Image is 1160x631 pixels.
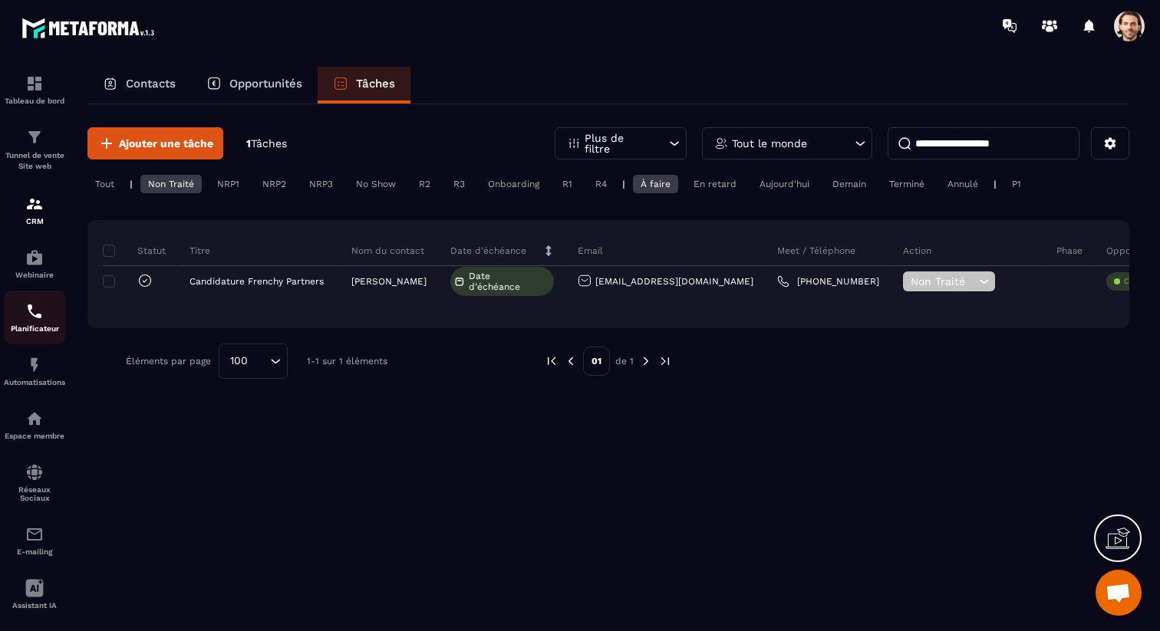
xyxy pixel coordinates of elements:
[107,245,166,257] p: Statut
[307,356,387,366] p: 1-1 sur 1 éléments
[318,67,410,104] a: Tâches
[189,276,324,287] p: Candidature Frenchy Partners
[615,355,634,367] p: de 1
[686,175,744,193] div: En retard
[348,175,404,193] div: No Show
[351,276,427,287] p: [PERSON_NAME]
[882,175,932,193] div: Terminé
[555,175,580,193] div: R1
[25,195,44,213] img: formation
[25,525,44,544] img: email
[21,14,160,42] img: logo
[777,245,855,257] p: Meet / Téléphone
[4,378,65,386] p: Automatisations
[450,245,526,257] p: Date d’échéance
[639,354,653,368] img: next
[25,74,44,93] img: formation
[4,398,65,452] a: automationsautomationsEspace membre
[4,63,65,117] a: formationformationTableau de bord
[4,217,65,225] p: CRM
[825,175,874,193] div: Demain
[251,137,287,150] span: Tâches
[87,67,191,104] a: Contacts
[255,175,294,193] div: NRP2
[4,237,65,291] a: automationsautomationsWebinaire
[4,485,65,502] p: Réseaux Sociaux
[469,271,550,292] span: Date d’échéance
[351,245,424,257] p: Nom du contact
[658,354,672,368] img: next
[578,245,603,257] p: Email
[189,245,210,257] p: Titre
[229,77,302,90] p: Opportunités
[253,353,266,370] input: Search for option
[4,97,65,105] p: Tableau de bord
[1096,570,1142,616] div: Ouvrir le chat
[1004,175,1029,193] div: P1
[191,67,318,104] a: Opportunités
[588,175,615,193] div: R4
[4,324,65,333] p: Planificateur
[4,183,65,237] a: formationformationCRM
[994,179,997,189] p: |
[4,514,65,567] a: emailemailE-mailing
[140,175,202,193] div: Non Traité
[4,271,65,279] p: Webinaire
[4,117,65,183] a: formationformationTunnel de vente Site web
[1056,245,1083,257] p: Phase
[25,248,44,267] img: automations
[225,353,253,370] span: 100
[752,175,817,193] div: Aujourd'hui
[302,175,341,193] div: NRP3
[564,354,578,368] img: prev
[583,347,610,376] p: 01
[87,175,122,193] div: Tout
[87,127,223,159] button: Ajouter une tâche
[4,601,65,610] p: Assistant IA
[25,128,44,146] img: formation
[911,275,975,288] span: Non Traité
[4,432,65,440] p: Espace membre
[4,452,65,514] a: social-networksocial-networkRéseaux Sociaux
[4,291,65,344] a: schedulerschedulerPlanificateur
[446,175,473,193] div: R3
[622,179,625,189] p: |
[903,245,931,257] p: Action
[480,175,547,193] div: Onboarding
[25,463,44,481] img: social-network
[219,343,288,379] div: Search for option
[545,354,559,368] img: prev
[940,175,986,193] div: Annulé
[4,344,65,398] a: automationsautomationsAutomatisations
[119,136,213,151] span: Ajouter une tâche
[25,356,44,374] img: automations
[356,77,395,90] p: Tâches
[25,302,44,320] img: scheduler
[25,409,44,428] img: automations
[4,547,65,556] p: E-mailing
[209,175,247,193] div: NRP1
[777,275,879,288] a: [PHONE_NUMBER]
[585,133,652,154] p: Plus de filtre
[4,150,65,172] p: Tunnel de vente Site web
[130,179,133,189] p: |
[633,175,678,193] div: À faire
[126,356,211,366] p: Éléments par page
[246,136,287,151] p: 1
[732,138,807,149] p: Tout le monde
[126,77,176,90] p: Contacts
[4,567,65,621] a: Assistant IA
[411,175,438,193] div: R2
